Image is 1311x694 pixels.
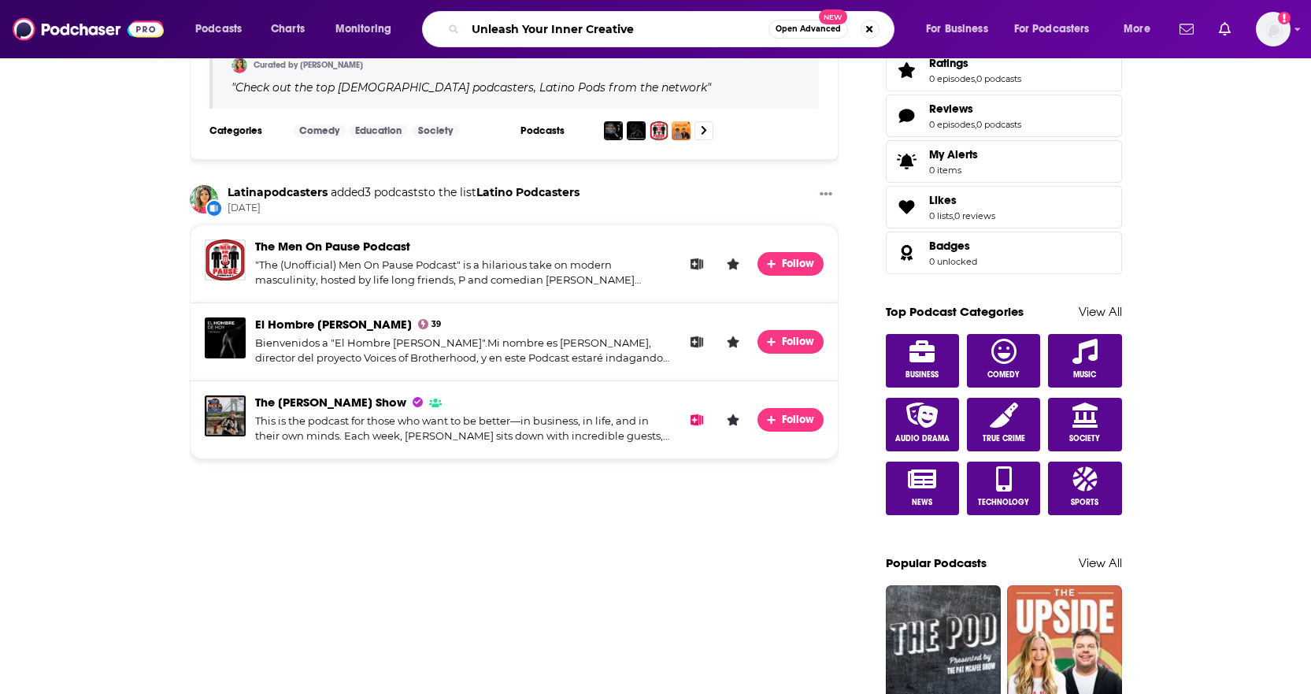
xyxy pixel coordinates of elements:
[685,408,709,432] button: Add to List
[1073,370,1096,380] span: Music
[209,124,280,137] h3: Categories
[205,239,246,280] img: The Men On Pause Podcast
[412,124,459,137] a: Society
[954,210,995,221] a: 0 reviews
[1173,16,1200,43] a: Show notifications dropdown
[929,239,970,253] span: Badges
[604,121,623,140] img: The Rick H. Show
[929,102,1021,116] a: Reviews
[967,334,1041,388] a: Comedy
[926,18,988,40] span: For Business
[886,398,960,451] a: Audio Drama
[476,185,580,199] a: Latino Podcasters
[255,239,410,254] a: The Men On Pause Podcast
[255,395,406,410] a: The Rick H. Show
[929,56,968,70] span: Ratings
[929,147,978,161] span: My Alerts
[228,185,328,199] a: Latinapodcasters
[190,185,218,213] a: Latinapodcasters
[929,73,975,84] a: 0 episodes
[905,370,939,380] span: Business
[1048,398,1122,451] a: Society
[349,124,408,137] a: Education
[886,304,1024,319] a: Top Podcast Categories
[976,119,1021,130] a: 0 podcasts
[1124,18,1150,40] span: More
[768,20,848,39] button: Open AdvancedNew
[255,414,673,444] div: This is the podcast for those who want to be better—in business, in life, and in their own minds....
[228,202,580,215] span: [DATE]
[1069,434,1100,443] span: Society
[184,17,262,42] button: open menu
[1213,16,1237,43] a: Show notifications dropdown
[967,462,1041,515] a: Technology
[331,185,424,199] span: added 3 podcasts
[757,252,824,276] button: Follow
[975,73,976,84] span: ,
[437,11,909,47] div: Search podcasts, credits, & more...
[1278,12,1291,24] svg: Add a profile image
[1048,462,1122,515] a: Sports
[1048,334,1122,388] a: Music
[978,498,1029,507] span: Technology
[206,199,223,217] div: New List
[231,58,247,73] img: Latinapodcasters
[912,498,932,507] span: News
[261,17,314,42] a: Charts
[886,186,1122,228] span: Likes
[891,59,923,81] a: Ratings
[929,56,1021,70] a: Ratings
[929,165,978,176] span: 0 items
[1071,498,1098,507] span: Sports
[782,257,816,270] span: Follow
[1004,17,1113,42] button: open menu
[1014,18,1090,40] span: For Podcasters
[891,242,923,264] a: Badges
[782,335,816,348] span: Follow
[886,232,1122,274] span: Badges
[1256,12,1291,46] span: Logged in as psamuelson01
[1113,17,1170,42] button: open menu
[255,317,412,332] a: El Hombre de Hoy
[255,317,412,332] span: El Hombre [PERSON_NAME]
[895,434,950,443] span: Audio Drama
[205,395,246,436] a: The Rick H. Show
[271,18,305,40] span: Charts
[1256,12,1291,46] button: Show profile menu
[255,336,673,366] div: Bienvenidos a "El Hombre [PERSON_NAME]".Mi nombre es [PERSON_NAME], director del proyecto Voices ...
[886,49,1122,91] span: Ratings
[929,210,953,221] a: 0 lists
[650,121,668,140] img: The Men On Pause Podcast
[886,555,987,570] a: Popular Podcasts
[1079,304,1122,319] a: View All
[782,413,816,426] span: Follow
[886,334,960,388] a: Business
[205,317,246,358] a: El Hombre de Hoy
[886,95,1122,137] span: Reviews
[235,80,707,95] span: Check out the top [DEMOGRAPHIC_DATA] podcasters, Latino Pods from the network
[891,105,923,127] a: Reviews
[1256,12,1291,46] img: User Profile
[929,119,975,130] a: 0 episodes
[685,330,709,354] button: Add to List
[231,80,711,95] span: " "
[431,321,441,328] span: 39
[685,252,709,276] button: Add to List
[891,196,923,218] a: Likes
[228,185,580,200] h3: to the list
[255,395,406,410] span: The [PERSON_NAME] Show
[324,17,412,42] button: open menu
[929,102,973,116] span: Reviews
[976,73,1021,84] a: 0 podcasts
[891,150,923,173] span: My Alerts
[975,119,976,130] span: ,
[293,124,346,137] a: Comedy
[335,18,391,40] span: Monitoring
[967,398,1041,451] a: True Crime
[418,319,442,329] a: 39
[13,14,164,44] a: Podchaser - Follow, Share and Rate Podcasts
